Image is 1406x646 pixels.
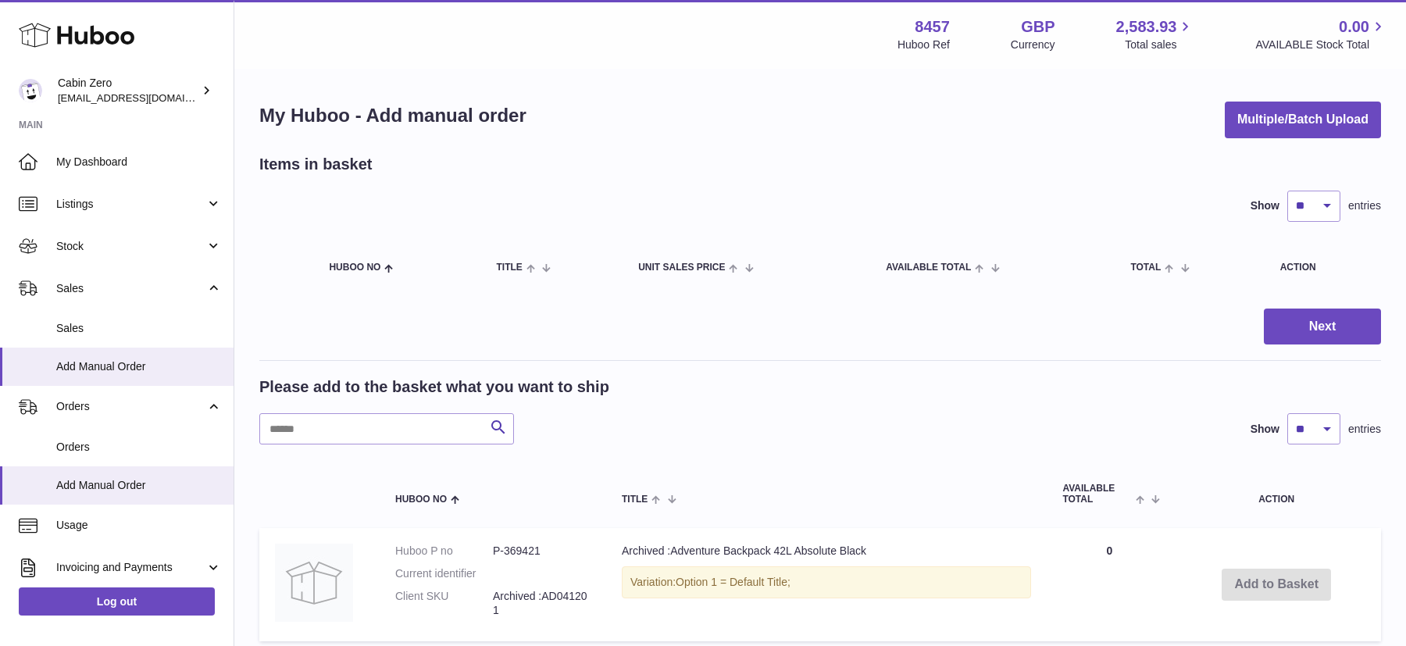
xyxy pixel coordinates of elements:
span: 0.00 [1339,16,1369,37]
span: Add Manual Order [56,359,222,374]
a: Log out [19,587,215,616]
label: Show [1251,422,1279,437]
label: Show [1251,198,1279,213]
img: Archived :Adventure Backpack 42L Absolute Black [275,544,353,622]
img: huboo@cabinzero.com [19,79,42,102]
dt: Current identifier [395,566,493,581]
span: AVAILABLE Stock Total [1255,37,1387,52]
span: Unit Sales Price [638,262,725,273]
span: entries [1348,198,1381,213]
span: Sales [56,281,205,296]
span: Huboo no [329,262,380,273]
h2: Items in basket [259,154,373,175]
strong: 8457 [915,16,950,37]
dt: Huboo P no [395,544,493,559]
span: Option 1 = Default Title; [676,576,790,588]
span: My Dashboard [56,155,222,170]
span: entries [1348,422,1381,437]
div: Action [1280,262,1365,273]
strong: GBP [1021,16,1054,37]
dd: Archived :AD041201 [493,589,591,619]
div: Huboo Ref [897,37,950,52]
span: 2,583.93 [1116,16,1177,37]
span: Orders [56,399,205,414]
td: Archived :Adventure Backpack 42L Absolute Black [606,528,1047,642]
span: Sales [56,321,222,336]
span: [EMAIL_ADDRESS][DOMAIN_NAME] [58,91,230,104]
dt: Client SKU [395,589,493,619]
div: Variation: [622,566,1031,598]
span: Title [496,262,522,273]
span: Orders [56,440,222,455]
a: 0.00 AVAILABLE Stock Total [1255,16,1387,52]
span: Add Manual Order [56,478,222,493]
span: Usage [56,518,222,533]
div: Currency [1011,37,1055,52]
span: Title [622,494,648,505]
span: Total [1130,262,1161,273]
div: Cabin Zero [58,76,198,105]
a: 2,583.93 Total sales [1116,16,1195,52]
h1: My Huboo - Add manual order [259,103,526,128]
button: Next [1264,309,1381,345]
span: AVAILABLE Total [886,262,971,273]
h2: Please add to the basket what you want to ship [259,377,609,398]
span: Total sales [1125,37,1194,52]
span: Listings [56,197,205,212]
dd: P-369421 [493,544,591,559]
span: Huboo no [395,494,447,505]
span: Stock [56,239,205,254]
span: AVAILABLE Total [1062,484,1132,504]
span: Invoicing and Payments [56,560,205,575]
button: Multiple/Batch Upload [1225,102,1381,138]
td: 0 [1047,528,1172,642]
th: Action [1172,468,1381,519]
